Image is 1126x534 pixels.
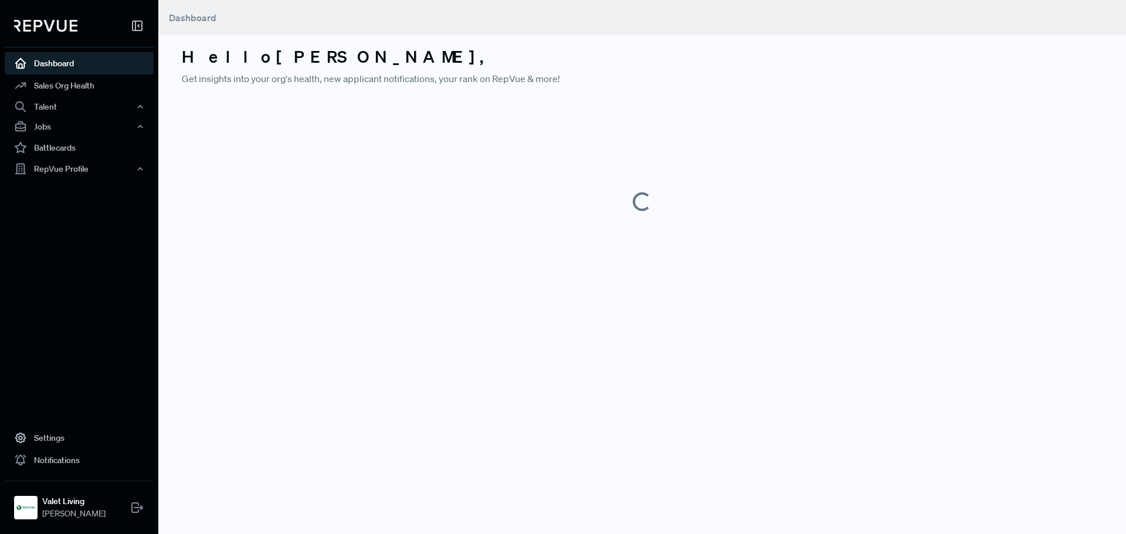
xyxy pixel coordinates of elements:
button: Talent [5,97,154,117]
a: Battlecards [5,137,154,159]
p: Get insights into your org's health, new applicant notifications, your rank on RepVue & more! [182,72,1103,86]
a: Valet LivingValet Living[PERSON_NAME] [5,481,154,525]
button: RepVue Profile [5,159,154,179]
strong: Valet Living [42,495,106,508]
span: Dashboard [169,12,216,23]
img: RepVue [14,20,77,32]
img: Valet Living [16,498,35,517]
h3: Hello [PERSON_NAME] , [182,47,1103,67]
a: Settings [5,427,154,449]
span: [PERSON_NAME] [42,508,106,520]
a: Notifications [5,449,154,471]
a: Dashboard [5,52,154,74]
a: Sales Org Health [5,74,154,97]
button: Jobs [5,117,154,137]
